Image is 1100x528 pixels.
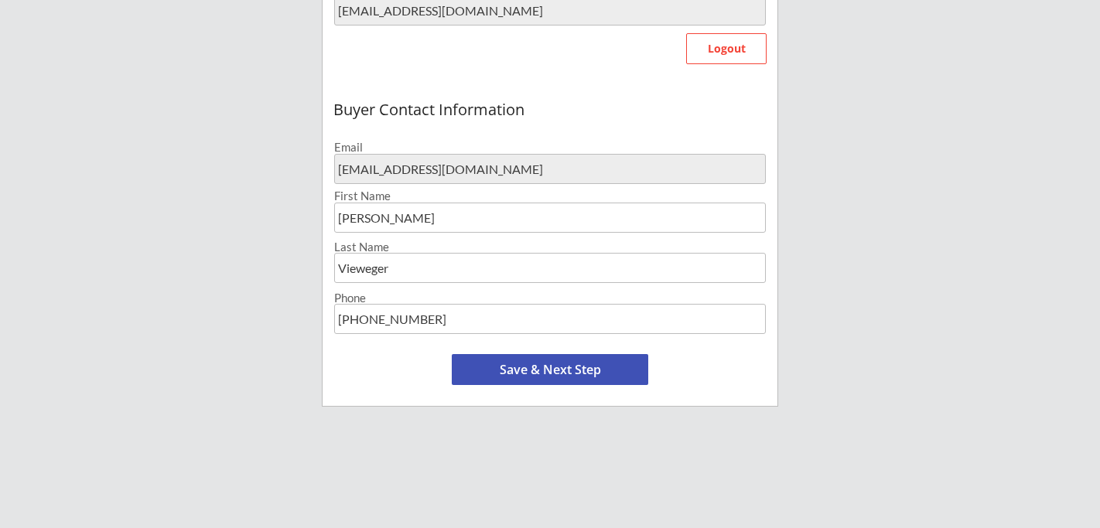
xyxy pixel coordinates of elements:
[334,190,766,202] div: First Name
[334,141,766,153] div: Email
[686,33,767,64] button: Logout
[333,101,767,118] div: Buyer Contact Information
[334,292,766,304] div: Phone
[452,354,648,385] button: Save & Next Step
[334,241,766,253] div: Last Name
